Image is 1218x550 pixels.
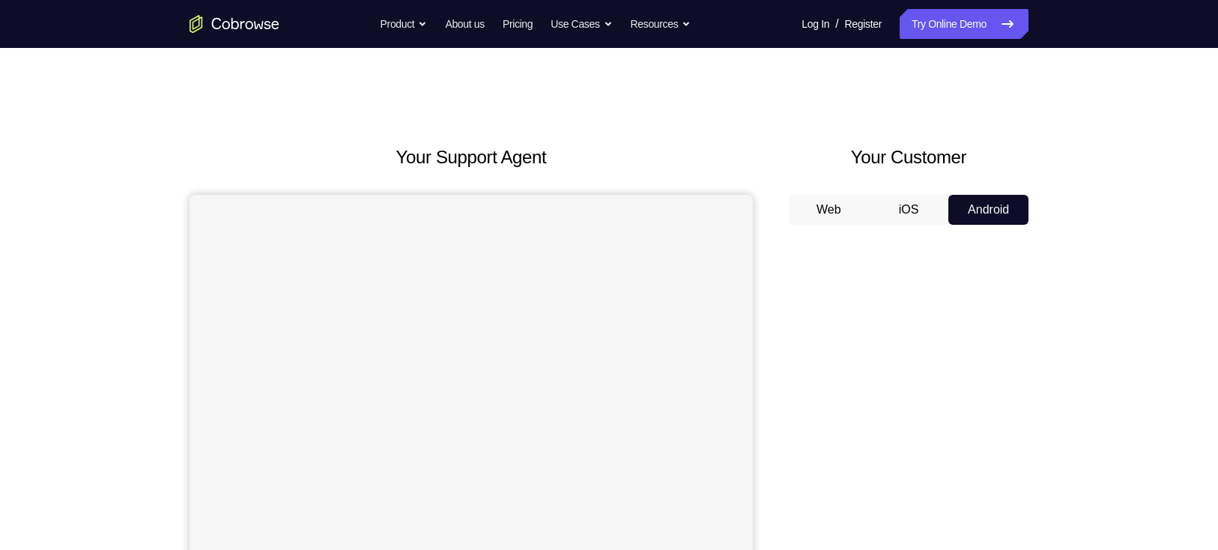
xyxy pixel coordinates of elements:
[190,15,279,33] a: Go to the home page
[445,9,484,39] a: About us
[789,144,1028,171] h2: Your Customer
[381,9,428,39] button: Product
[835,15,838,33] span: /
[551,9,612,39] button: Use Cases
[503,9,533,39] a: Pricing
[900,9,1028,39] a: Try Online Demo
[802,9,829,39] a: Log In
[948,195,1028,225] button: Android
[190,144,753,171] h2: Your Support Agent
[869,195,949,225] button: iOS
[789,195,869,225] button: Web
[845,9,882,39] a: Register
[631,9,691,39] button: Resources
